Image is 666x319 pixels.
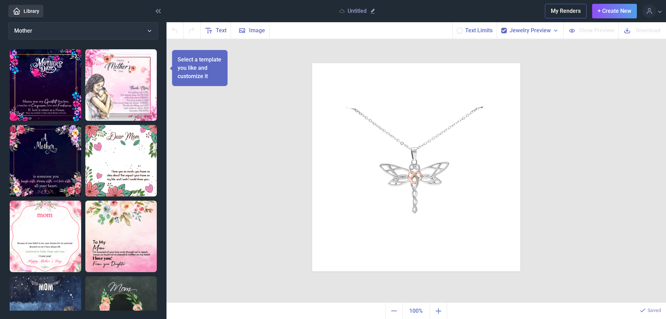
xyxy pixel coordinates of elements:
[183,22,200,39] button: Redo
[404,304,428,318] span: 100%
[579,26,614,34] span: Show Preview
[402,303,430,319] button: Actual size
[178,56,222,81] p: Select a template you like and customize it
[10,201,81,272] img: Message Card Mother day
[545,4,587,18] button: My Renders
[231,22,270,39] button: Image
[430,303,447,319] button: Zoom in
[8,5,43,17] a: Library
[249,26,265,35] span: Image
[10,125,81,196] img: Mother is someone you laugh with
[563,22,618,39] button: Show Preview
[465,26,493,35] button: Text Limits
[216,26,227,35] span: Text
[85,201,157,272] img: Mom - I'm assured of your love
[648,307,661,314] p: Saved
[200,22,231,39] button: Text
[8,22,158,40] button: Mother
[166,22,183,39] button: Undo
[10,49,81,121] img: Mama was my greatest teacher
[385,303,402,319] button: Zoom out
[618,22,666,39] button: Download
[85,125,157,196] img: Dear Mom I love you so much
[592,4,637,18] button: + Create New
[636,26,660,34] span: Download
[14,27,32,34] span: Mother
[510,26,559,35] button: Jewelry Preview
[85,49,157,121] img: Thanks mom, for gifting me life
[510,26,551,35] span: Jewelry Preview
[348,8,367,15] p: Untitled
